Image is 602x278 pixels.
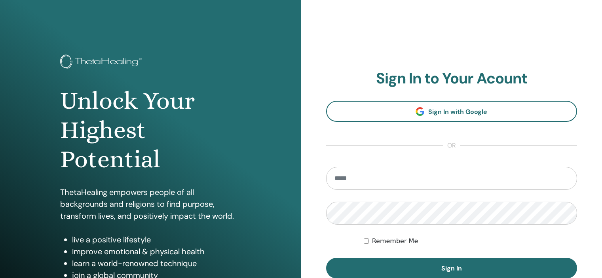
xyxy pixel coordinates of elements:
[441,264,462,272] span: Sign In
[364,236,577,246] div: Keep me authenticated indefinitely or until I manually logout
[326,70,577,88] h2: Sign In to Your Acount
[72,234,241,246] li: live a positive lifestyle
[72,246,241,257] li: improve emotional & physical health
[60,86,241,174] h1: Unlock Your Highest Potential
[326,101,577,122] a: Sign In with Google
[428,108,487,116] span: Sign In with Google
[60,186,241,222] p: ThetaHealing empowers people of all backgrounds and religions to find purpose, transform lives, a...
[372,236,418,246] label: Remember Me
[72,257,241,269] li: learn a world-renowned technique
[443,141,460,150] span: or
